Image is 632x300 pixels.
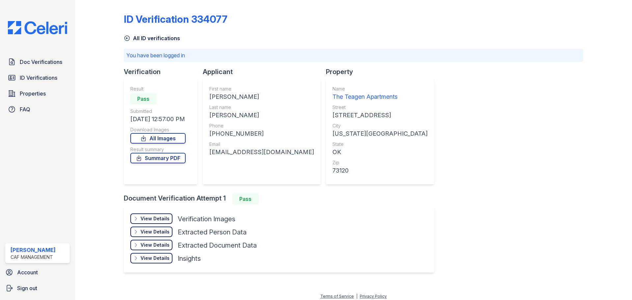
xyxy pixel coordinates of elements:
a: Properties [5,87,70,100]
div: Result summary [130,146,186,153]
div: Pass [232,194,259,204]
div: Extracted Document Data [178,241,257,250]
div: Property [326,67,439,76]
a: All Images [130,133,186,144]
div: First name [209,86,314,92]
div: Zip [332,159,428,166]
span: Account [17,268,38,276]
div: Phone [209,123,314,129]
p: You have been logged in [126,51,581,59]
div: | [356,294,357,299]
span: FAQ [20,105,30,113]
div: Verification Images [178,214,235,224]
a: Terms of Service [320,294,354,299]
a: Account [3,266,72,279]
div: City [332,123,428,129]
div: Result [130,86,186,92]
div: [US_STATE][GEOGRAPHIC_DATA] [332,129,428,138]
div: Insights [178,254,201,263]
span: ID Verifications [20,74,57,82]
img: CE_Logo_Blue-a8612792a0a2168367f1c8372b55b34899dd931a85d93a1a3d3e32e68fde9ad4.png [3,21,72,34]
a: Privacy Policy [360,294,387,299]
a: ID Verifications [5,71,70,84]
div: [PERSON_NAME] [209,111,314,120]
div: Name [332,86,428,92]
div: Document Verification Attempt 1 [124,194,439,204]
div: View Details [141,255,170,261]
span: Sign out [17,284,37,292]
div: View Details [141,229,170,235]
div: OK [332,148,428,157]
div: [PERSON_NAME] [209,92,314,101]
a: Doc Verifications [5,55,70,68]
div: Download Images [130,126,186,133]
a: Name The Teagen Apartments [332,86,428,101]
a: Summary PDF [130,153,186,163]
a: All ID verifications [124,34,180,42]
div: 73120 [332,166,428,175]
div: Submitted [130,108,186,115]
div: [PERSON_NAME] [11,246,56,254]
div: [DATE] 12:57:00 PM [130,115,186,124]
span: Properties [20,90,46,97]
div: Applicant [203,67,326,76]
div: Extracted Person Data [178,228,247,237]
div: [EMAIL_ADDRESS][DOMAIN_NAME] [209,148,314,157]
div: ID Verification 334077 [124,13,227,25]
div: State [332,141,428,148]
div: Street [332,104,428,111]
div: Email [209,141,314,148]
a: FAQ [5,103,70,116]
div: View Details [141,242,170,248]
div: Pass [130,94,157,104]
div: Verification [124,67,203,76]
a: Sign out [3,282,72,295]
div: CAF Management [11,254,56,260]
div: [STREET_ADDRESS] [332,111,428,120]
span: Doc Verifications [20,58,62,66]
div: Last name [209,104,314,111]
div: [PHONE_NUMBER] [209,129,314,138]
div: View Details [141,215,170,222]
div: The Teagen Apartments [332,92,428,101]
